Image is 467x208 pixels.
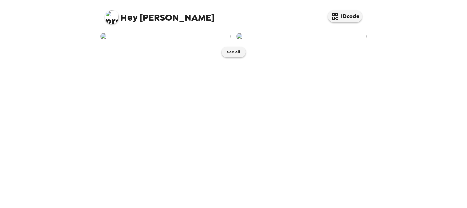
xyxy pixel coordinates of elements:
button: See all [222,47,246,57]
span: [PERSON_NAME] [105,7,214,22]
img: user-271302 [100,33,231,40]
span: Hey [120,11,137,24]
img: profile pic [105,10,119,24]
button: IDcode [328,10,362,22]
img: user-271297 [236,33,367,40]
